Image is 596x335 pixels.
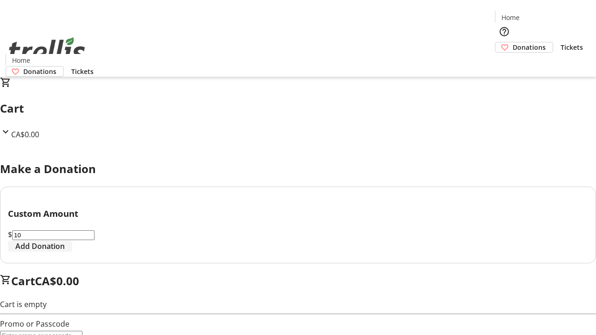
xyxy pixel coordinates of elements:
span: Donations [23,67,56,76]
span: CA$0.00 [11,129,39,140]
span: Add Donation [15,241,65,252]
a: Tickets [553,42,590,52]
a: Tickets [64,67,101,76]
button: Cart [495,53,514,71]
a: Donations [495,42,553,53]
img: Orient E2E Organization 62PuBA5FJd's Logo [6,27,88,74]
span: Home [501,13,520,22]
button: Add Donation [8,241,72,252]
span: Home [12,55,30,65]
h3: Custom Amount [8,207,588,220]
input: Donation Amount [12,230,95,240]
span: $ [8,229,12,240]
span: CA$0.00 [35,273,79,288]
span: Tickets [71,67,94,76]
a: Home [6,55,36,65]
button: Help [495,22,514,41]
a: Donations [6,66,64,77]
a: Home [495,13,525,22]
span: Tickets [561,42,583,52]
span: Donations [513,42,546,52]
